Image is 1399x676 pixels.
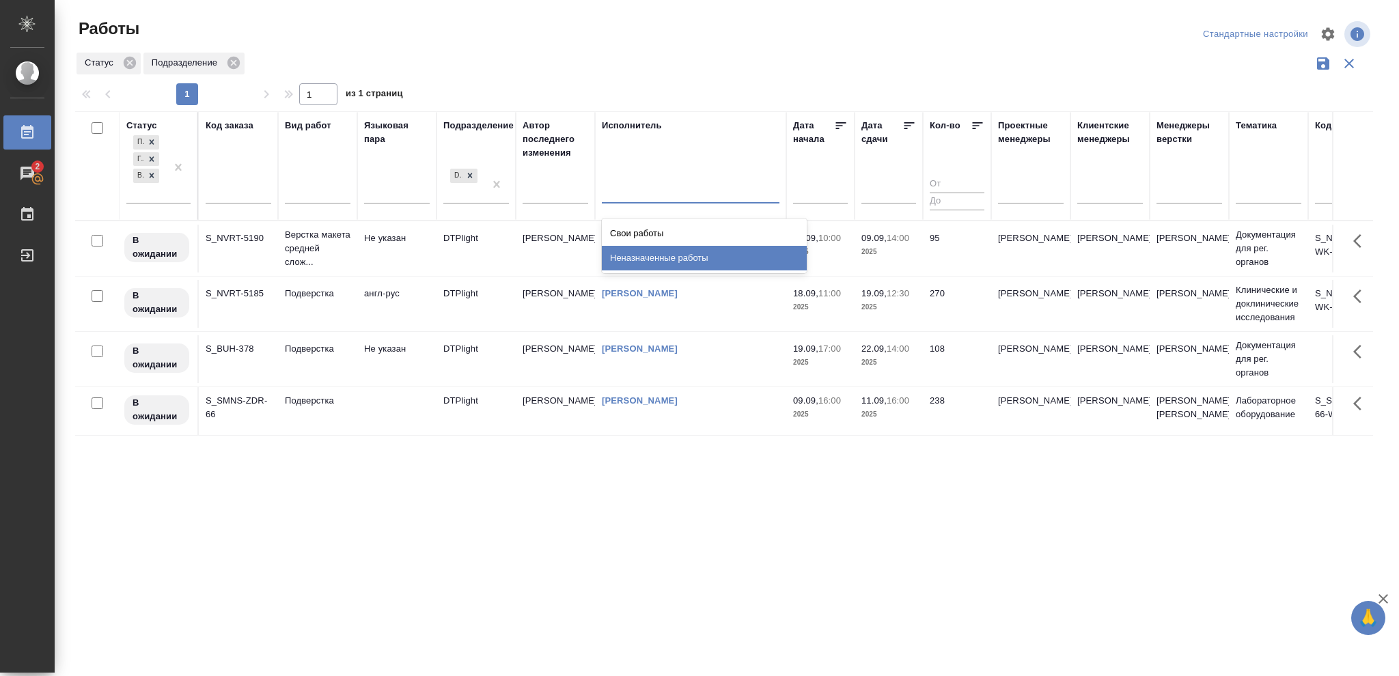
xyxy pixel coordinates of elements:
[1351,601,1385,635] button: 🙏
[516,387,595,435] td: [PERSON_NAME]
[357,335,437,383] td: Не указан
[75,18,139,40] span: Работы
[285,342,350,356] p: Подверстка
[1308,387,1387,435] td: S_SMNS-ZDR-66-WK-009
[1345,387,1378,420] button: Здесь прячутся важные кнопки
[818,233,841,243] p: 10:00
[77,53,141,74] div: Статус
[602,246,807,270] div: Неназначенные работы
[123,231,191,264] div: Исполнитель назначен, приступать к работе пока рано
[1308,225,1387,272] td: S_NVRT-5190-WK-008
[1344,21,1373,47] span: Посмотреть информацию
[3,156,51,191] a: 2
[1200,24,1312,45] div: split button
[923,280,991,328] td: 270
[1156,287,1222,300] p: [PERSON_NAME]
[861,343,887,354] p: 22.09,
[861,300,916,314] p: 2025
[443,119,514,132] div: Подразделение
[206,394,271,421] div: S_SMNS-ZDR-66
[991,335,1070,383] td: [PERSON_NAME]
[143,53,245,74] div: Подразделение
[133,135,144,150] div: Подбор
[887,395,909,406] p: 16:00
[437,335,516,383] td: DTPlight
[1308,280,1387,328] td: S_NVRT-5185-WK-012
[285,287,350,300] p: Подверстка
[206,119,253,132] div: Код заказа
[1345,335,1378,368] button: Здесь прячутся важные кнопки
[123,394,191,426] div: Исполнитель назначен, приступать к работе пока рано
[1236,283,1301,324] p: Клинические и доклинические исследования
[1156,231,1222,245] p: [PERSON_NAME]
[793,300,848,314] p: 2025
[1336,51,1362,76] button: Сбросить фильтры
[85,56,118,70] p: Статус
[132,134,161,151] div: Подбор, Готов к работе, В ожидании
[818,343,841,354] p: 17:00
[126,119,157,132] div: Статус
[449,167,479,184] div: DTPlight
[450,169,462,183] div: DTPlight
[1156,342,1222,356] p: [PERSON_NAME]
[437,387,516,435] td: DTPlight
[861,233,887,243] p: 09.09,
[923,335,991,383] td: 108
[793,245,848,259] p: 2025
[793,288,818,298] p: 18.09,
[930,119,960,132] div: Кол-во
[1345,225,1378,257] button: Здесь прячутся важные кнопки
[818,288,841,298] p: 11:00
[1236,339,1301,380] p: Документация для рег. органов
[1070,225,1150,272] td: [PERSON_NAME]
[357,280,437,328] td: англ-рус
[793,343,818,354] p: 19.09,
[1070,387,1150,435] td: [PERSON_NAME]
[132,151,161,168] div: Подбор, Готов к работе, В ожидании
[602,395,678,406] a: [PERSON_NAME]
[887,233,909,243] p: 14:00
[923,387,991,435] td: 238
[285,394,350,408] p: Подверстка
[285,228,350,269] p: Верстка макета средней слож...
[152,56,222,70] p: Подразделение
[818,395,841,406] p: 16:00
[991,280,1070,328] td: [PERSON_NAME]
[861,356,916,369] p: 2025
[602,119,662,132] div: Исполнитель
[133,169,144,183] div: В ожидании
[793,395,818,406] p: 09.09,
[1345,280,1378,313] button: Здесь прячутся важные кнопки
[887,288,909,298] p: 12:30
[285,119,331,132] div: Вид работ
[346,85,403,105] span: из 1 страниц
[133,234,181,261] p: В ожидании
[516,335,595,383] td: [PERSON_NAME]
[1236,119,1277,132] div: Тематика
[123,342,191,374] div: Исполнитель назначен, приступать к работе пока рано
[1310,51,1336,76] button: Сохранить фильтры
[1070,280,1150,328] td: [PERSON_NAME]
[1357,604,1380,632] span: 🙏
[930,193,984,210] input: До
[133,396,181,423] p: В ожидании
[206,342,271,356] div: S_BUH-378
[861,395,887,406] p: 11.09,
[602,288,678,298] a: [PERSON_NAME]
[516,280,595,328] td: [PERSON_NAME]
[991,387,1070,435] td: [PERSON_NAME]
[861,408,916,421] p: 2025
[133,344,181,371] p: В ожидании
[1077,119,1143,146] div: Клиентские менеджеры
[437,225,516,272] td: DTPlight
[887,343,909,354] p: 14:00
[793,356,848,369] p: 2025
[1070,335,1150,383] td: [PERSON_NAME]
[602,343,678,354] a: [PERSON_NAME]
[861,245,916,259] p: 2025
[1312,18,1344,51] span: Настроить таблицу
[133,289,181,316] p: В ожидании
[1156,119,1222,146] div: Менеджеры верстки
[206,287,271,300] div: S_NVRT-5185
[1156,394,1222,421] p: [PERSON_NAME], [PERSON_NAME]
